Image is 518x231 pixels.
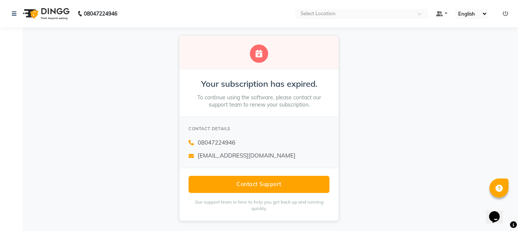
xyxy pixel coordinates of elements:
span: [EMAIL_ADDRESS][DOMAIN_NAME] [198,151,296,160]
div: Select Location [301,10,336,18]
button: Contact Support [189,176,329,193]
iframe: chat widget [486,201,510,223]
h2: Your subscription has expired. [189,78,329,89]
b: 08047224946 [84,3,117,24]
p: Our support team is here to help you get back up and running quickly. [189,199,329,212]
span: 08047224946 [198,139,235,147]
p: To continue using the software, please contact our support team to renew your subscription. [189,94,329,109]
img: logo [19,3,72,24]
span: CONTACT DETAILS [189,126,230,131]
